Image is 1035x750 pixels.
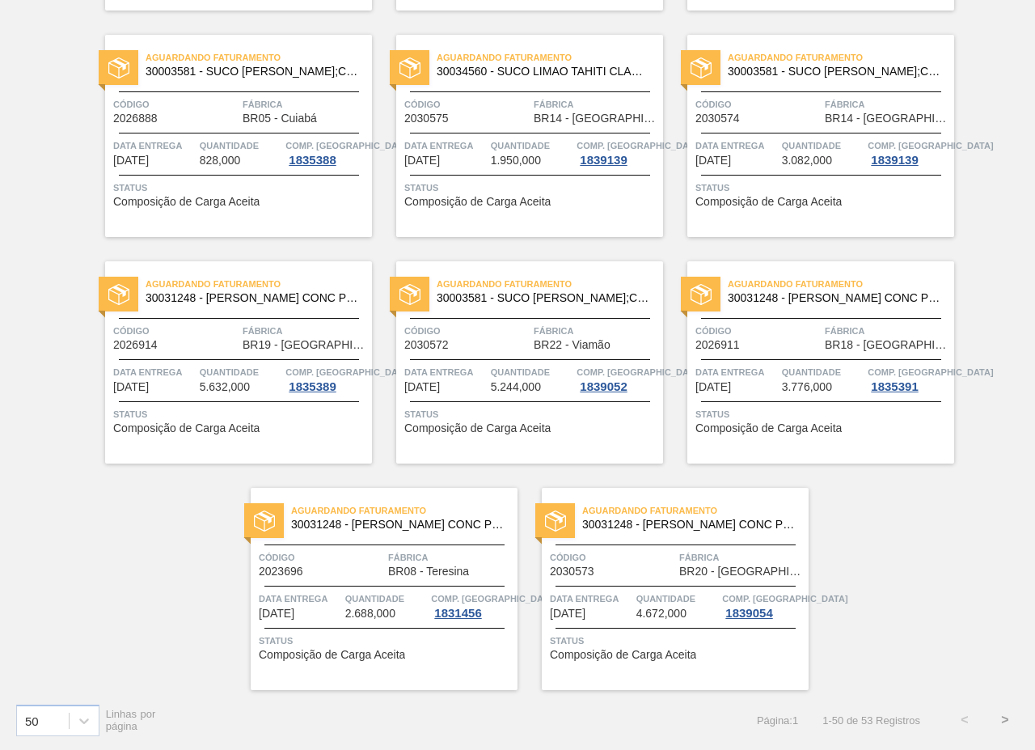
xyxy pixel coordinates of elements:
span: Composição de Carga Aceita [550,649,696,661]
span: 2026888 [113,112,158,125]
span: Aguardando Faturamento [146,276,372,292]
span: Quantidade [782,364,864,380]
span: Código [113,96,239,112]
span: Código [259,549,384,566]
span: Comp. Carga [868,364,993,380]
span: 2030573 [550,566,594,578]
span: BR18 - Pernambuco [825,339,950,351]
span: Fábrica [534,323,659,339]
span: Data entrega [259,591,341,607]
span: 30031248 - SUCO LARANJA CONC PRESV 63 5 KG [728,292,941,304]
div: 1839139 [868,154,921,167]
span: Fábrica [388,549,513,566]
span: 1 - 50 de 53 Registros [822,714,920,727]
span: 2026911 [695,339,740,351]
span: Composição de Carga Aceita [695,196,842,208]
span: 5.244,000 [491,381,541,393]
span: Linhas por página [106,708,156,732]
span: Código [695,96,821,112]
span: Aguardando Faturamento [582,502,809,519]
span: Quantidade [782,138,864,154]
span: Quantidade [200,364,282,380]
a: Comp. [GEOGRAPHIC_DATA]1835391 [868,364,950,393]
span: Comp. Carga [577,138,702,154]
img: status [691,284,712,305]
img: status [545,511,566,532]
button: > [985,700,1025,740]
span: Aguardando Faturamento [437,276,663,292]
span: BR14 - Curitibana [825,112,950,125]
img: status [108,284,129,305]
span: Status [404,406,659,422]
span: Composição de Carga Aceita [404,422,551,434]
span: 2026914 [113,339,158,351]
span: 1.950,000 [491,155,541,167]
span: Composição de Carga Aceita [695,422,842,434]
a: statusAguardando Faturamento30031248 - [PERSON_NAME] CONC PRESV 63 5 KGCódigo2026914FábricaBR19 -... [81,261,372,464]
span: Aguardando Faturamento [728,49,954,66]
span: 30003581 - SUCO CONCENT LIMAO;CLARIFIC.C/SO2;PEPSI; [728,66,941,78]
span: Página : 1 [757,714,798,727]
div: 1839139 [577,154,630,167]
span: 08/10/2025 [404,381,440,393]
a: statusAguardando Faturamento30003581 - SUCO [PERSON_NAME];CLARIFIC.C/SO2;PEPSI;Código2030572Fábri... [372,261,663,464]
img: status [691,57,712,78]
a: statusAguardando Faturamento30003581 - SUCO [PERSON_NAME];CLARIFIC.C/SO2;PEPSI;Código2026888Fábri... [81,35,372,237]
span: Comp. Carga [868,138,993,154]
span: 5.632,000 [200,381,250,393]
span: Comp. Carga [431,591,556,607]
span: Data entrega [550,591,632,607]
span: Quantidade [491,138,573,154]
span: Fábrica [825,323,950,339]
img: status [399,57,420,78]
span: 03/10/2025 [404,155,440,167]
span: Status [113,406,368,422]
div: 1831456 [431,607,484,620]
span: Quantidade [636,591,719,607]
a: statusAguardando Faturamento30034560 - SUCO LIMAO TAHITI CLAR 39KGCódigo2030575FábricaBR14 - [GEO... [372,35,663,237]
span: 16/10/2025 [550,608,585,620]
span: BR20 - Sapucaia [679,566,805,578]
span: 13/10/2025 [259,608,294,620]
span: Composição de Carga Aceita [113,422,260,434]
span: Fábrica [243,96,368,112]
span: Status [113,180,368,196]
a: statusAguardando Faturamento30031248 - [PERSON_NAME] CONC PRESV 63 5 KGCódigo2023696FábricaBR08 -... [226,488,517,690]
span: Aguardando Faturamento [291,502,517,519]
span: Comp. Carga [577,364,702,380]
span: 2023696 [259,566,303,578]
span: Código [550,549,675,566]
span: Quantidade [491,364,573,380]
span: Fábrica [243,323,368,339]
div: 1835389 [285,380,339,393]
img: status [108,57,129,78]
span: 2.688,000 [345,608,395,620]
span: Aguardando Faturamento [146,49,372,66]
a: Comp. [GEOGRAPHIC_DATA]1835389 [285,364,368,393]
div: 1839052 [577,380,630,393]
span: Composição de Carga Aceita [113,196,260,208]
span: 30031248 - SUCO LARANJA CONC PRESV 63 5 KG [582,519,796,531]
span: Status [550,633,805,649]
span: BR22 - Viamão [534,339,610,351]
span: Comp. Carga [722,591,847,607]
span: Fábrica [825,96,950,112]
span: 30003581 - SUCO CONCENT LIMAO;CLARIFIC.C/SO2;PEPSI; [437,292,650,304]
span: Status [404,180,659,196]
img: status [254,511,275,532]
span: BR08 - Teresina [388,566,469,578]
a: Comp. [GEOGRAPHIC_DATA]1839052 [577,364,659,393]
span: Data entrega [695,364,778,380]
span: 828,000 [200,155,241,167]
span: BR14 - Curitibana [534,112,659,125]
a: Comp. [GEOGRAPHIC_DATA]1839139 [577,138,659,167]
span: BR05 - Cuiabá [243,112,317,125]
span: Status [695,406,950,422]
span: Data entrega [695,138,778,154]
a: statusAguardando Faturamento30031248 - [PERSON_NAME] CONC PRESV 63 5 KGCódigo2030573FábricaBR20 -... [517,488,809,690]
span: Fábrica [679,549,805,566]
button: < [944,700,985,740]
span: Código [695,323,821,339]
div: 1835391 [868,380,921,393]
span: 30031248 - SUCO LARANJA CONC PRESV 63 5 KG [146,292,359,304]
